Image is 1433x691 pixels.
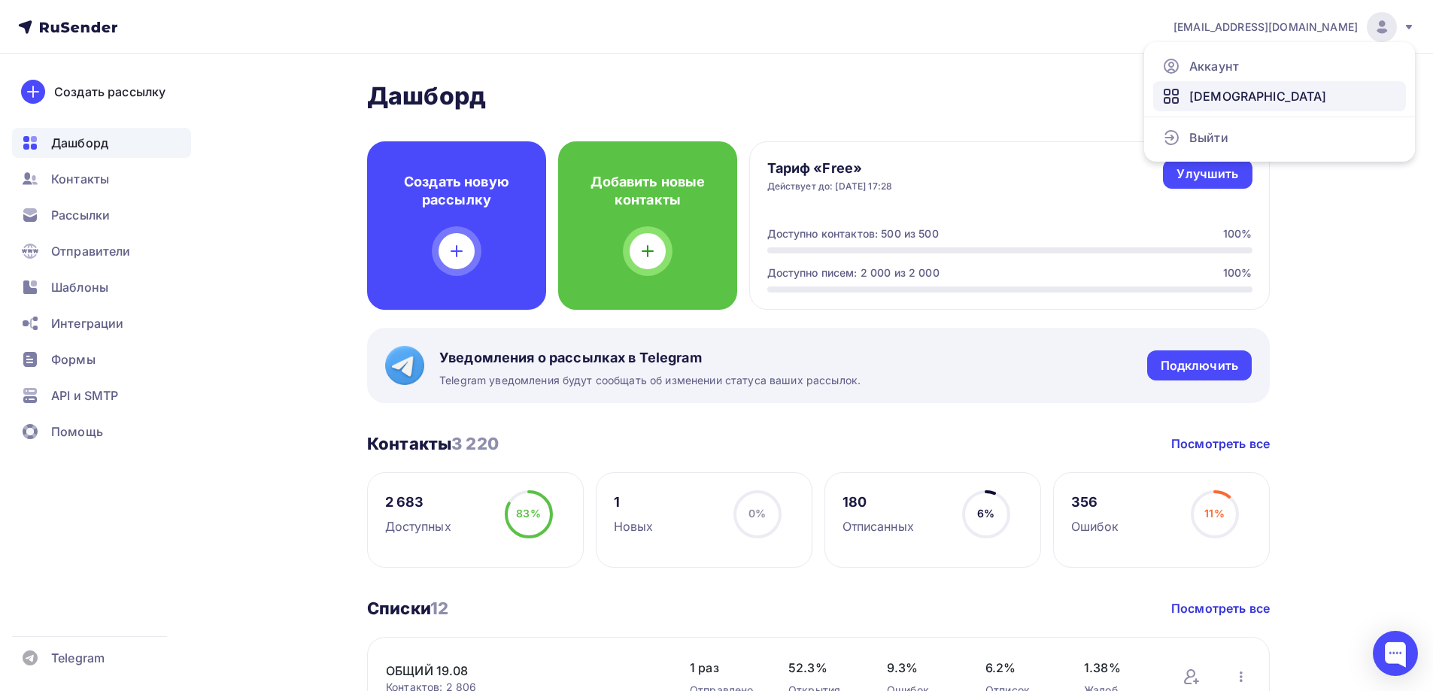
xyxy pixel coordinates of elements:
div: Новых [614,517,654,535]
a: Формы [12,344,191,374]
h4: Создать новую рассылку [391,173,522,209]
div: Доступно писем: 2 000 из 2 000 [767,265,940,280]
span: 9.3% [887,659,955,677]
a: Контакты [12,164,191,194]
ul: [EMAIL_ADDRESS][DOMAIN_NAME] [1144,42,1415,162]
span: Помощь [51,423,103,441]
div: 100% [1223,226,1252,241]
div: 356 [1071,493,1119,511]
span: 6% [977,507,994,520]
a: Посмотреть все [1171,599,1270,617]
div: Ошибок [1071,517,1119,535]
span: [EMAIL_ADDRESS][DOMAIN_NAME] [1173,20,1358,35]
span: Интеграции [51,314,123,332]
h3: Списки [367,598,448,619]
div: Отписанных [842,517,914,535]
span: Рассылки [51,206,110,224]
div: 2 683 [385,493,451,511]
span: 1.38% [1084,659,1152,677]
span: 12 [430,599,448,618]
span: Формы [51,350,96,368]
span: 83% [516,507,540,520]
span: 6.2% [985,659,1054,677]
span: Шаблоны [51,278,108,296]
div: 100% [1223,265,1252,280]
span: Telegram уведомления будут сообщать об изменении статуса ваших рассылок. [439,373,861,388]
span: 0% [748,507,766,520]
span: Аккаунт [1189,57,1239,75]
a: Шаблоны [12,272,191,302]
div: Улучшить [1176,165,1238,183]
span: Отправители [51,242,131,260]
h2: Дашборд [367,81,1270,111]
span: 3 220 [451,434,499,453]
div: 1 [614,493,654,511]
div: 180 [842,493,914,511]
span: 1 раз [690,659,758,677]
a: Отправители [12,236,191,266]
span: Выйти [1189,129,1228,147]
a: Рассылки [12,200,191,230]
span: 52.3% [788,659,857,677]
span: [DEMOGRAPHIC_DATA] [1189,87,1327,105]
span: Дашборд [51,134,108,152]
div: Создать рассылку [54,83,165,101]
a: ОБЩИЙ 19.08 [386,662,642,680]
h3: Контакты [367,433,499,454]
span: Telegram [51,649,105,667]
h4: Добавить новые контакты [582,173,713,209]
div: Действует до: [DATE] 17:28 [767,180,893,192]
span: Контакты [51,170,109,188]
span: Уведомления о рассылках в Telegram [439,349,861,367]
h4: Тариф «Free» [767,159,893,177]
div: Доступных [385,517,451,535]
div: Доступно контактов: 500 из 500 [767,226,939,241]
a: Посмотреть все [1171,435,1270,453]
a: Дашборд [12,128,191,158]
span: 11% [1204,507,1224,520]
div: Подключить [1161,357,1238,374]
a: [EMAIL_ADDRESS][DOMAIN_NAME] [1173,12,1415,42]
span: API и SMTP [51,386,118,405]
